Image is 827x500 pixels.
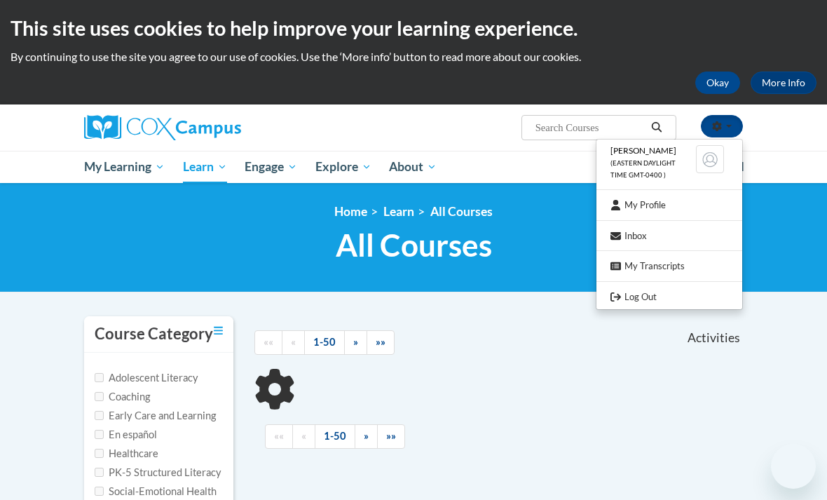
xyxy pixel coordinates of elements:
span: (Eastern Daylight Time GMT-0400 ) [610,159,676,179]
a: My Profile [596,196,742,214]
img: Learner Profile Avatar [696,145,724,173]
span: [PERSON_NAME] [610,145,676,156]
a: My Transcripts [596,257,742,275]
iframe: Button to launch messaging window [771,444,816,489]
a: Inbox [596,227,742,245]
a: Logout [596,288,742,306]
